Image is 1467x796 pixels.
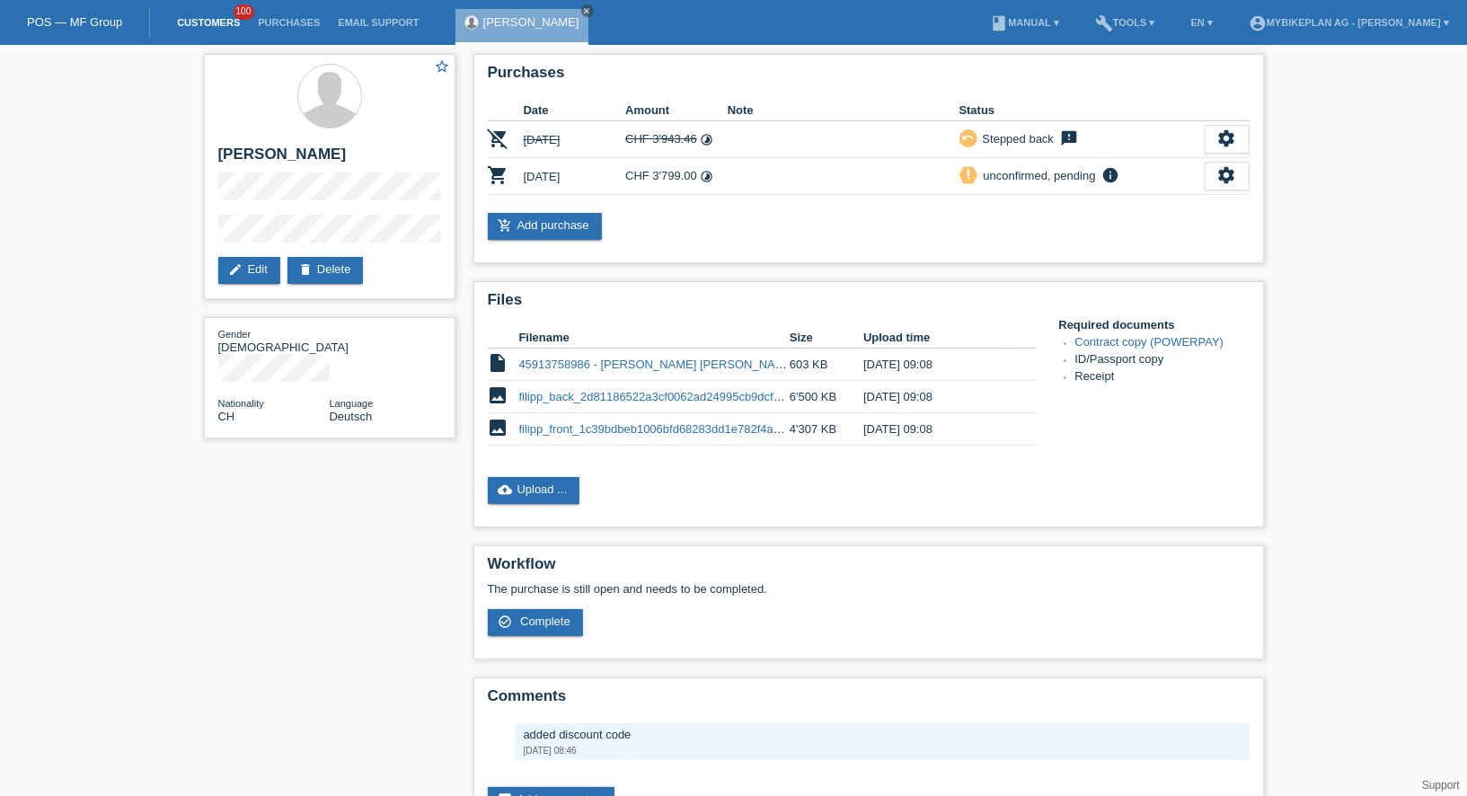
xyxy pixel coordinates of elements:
[977,129,1055,148] div: Stepped back
[863,327,1011,349] th: Upload time
[218,329,252,340] span: Gender
[1217,128,1237,148] i: settings
[863,349,1011,381] td: [DATE] 09:08
[863,381,1011,413] td: [DATE] 09:08
[499,218,513,233] i: add_shopping_cart
[700,170,713,183] i: Instalments (36 instalments)
[249,17,329,28] a: Purchases
[168,17,249,28] a: Customers
[625,121,728,158] td: CHF 3'943.46
[488,164,509,186] i: POSP00028664
[330,398,374,409] span: Language
[1075,335,1224,349] a: Contract copy (POWERPAY)
[728,100,959,121] th: Note
[790,381,863,413] td: 6'500 KB
[287,257,364,284] a: deleteDelete
[583,6,592,15] i: close
[1240,17,1458,28] a: account_circleMybikeplan AG - [PERSON_NAME] ▾
[435,58,451,77] a: star_border
[790,413,863,446] td: 4'307 KB
[1059,318,1250,332] h4: Required documents
[499,615,513,629] i: check_circle_outline
[218,327,330,354] div: [DEMOGRAPHIC_DATA]
[27,15,122,29] a: POS — MF Group
[519,422,806,436] a: filipp_front_1c39bdbeb1006bfd68283dd1e782f4ab.jpeg
[435,58,451,75] i: star_border
[1075,369,1250,386] li: Receipt
[1422,779,1460,792] a: Support
[488,213,602,240] a: add_shopping_cartAdd purchase
[625,158,728,195] td: CHF 3'799.00
[330,410,373,423] span: Deutsch
[488,128,509,149] i: POSP00028663
[488,385,509,406] i: image
[625,100,728,121] th: Amount
[981,17,1068,28] a: bookManual ▾
[483,15,579,29] a: [PERSON_NAME]
[519,390,806,403] a: filipp_back_2d81186522a3cf0062ad24995cb9dcf8.jpeg
[1058,129,1080,147] i: feedback
[218,146,441,172] h2: [PERSON_NAME]
[700,133,713,146] i: Instalments (36 instalments)
[1075,352,1250,369] li: ID/Passport copy
[298,262,313,277] i: delete
[524,728,1241,741] div: added discount code
[329,17,428,28] a: Email Support
[524,121,626,158] td: [DATE]
[218,257,280,284] a: editEdit
[790,349,863,381] td: 603 KB
[990,14,1008,32] i: book
[488,555,1250,582] h2: Workflow
[519,327,790,349] th: Filename
[218,398,264,409] span: Nationality
[1217,165,1237,185] i: settings
[229,262,243,277] i: edit
[218,410,235,423] span: Switzerland
[1182,17,1222,28] a: EN ▾
[488,417,509,438] i: image
[863,413,1011,446] td: [DATE] 09:08
[959,100,1205,121] th: Status
[488,64,1250,91] h2: Purchases
[581,4,594,17] a: close
[524,100,626,121] th: Date
[1100,166,1122,184] i: info
[519,358,862,371] a: 45913758986 - [PERSON_NAME] [PERSON_NAME] Ultimate.pdf
[234,4,255,20] span: 100
[524,158,626,195] td: [DATE]
[790,327,863,349] th: Size
[962,131,975,144] i: undo
[1086,17,1164,28] a: buildTools ▾
[1249,14,1267,32] i: account_circle
[962,168,975,181] i: priority_high
[488,477,580,504] a: cloud_uploadUpload ...
[520,615,570,628] span: Complete
[1095,14,1113,32] i: build
[524,746,1241,756] div: [DATE] 08:46
[488,609,583,636] a: check_circle_outline Complete
[499,482,513,497] i: cloud_upload
[488,352,509,374] i: insert_drive_file
[488,687,1250,714] h2: Comments
[488,582,1250,596] p: The purchase is still open and needs to be completed.
[488,291,1250,318] h2: Files
[978,166,1096,185] div: unconfirmed, pending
